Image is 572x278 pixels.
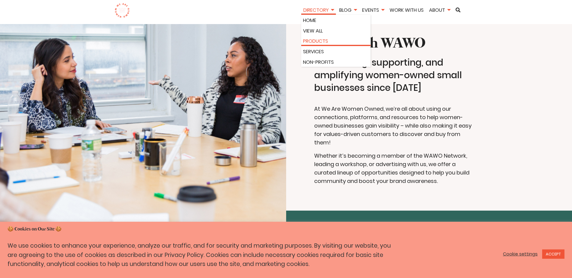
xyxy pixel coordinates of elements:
[301,7,336,14] a: Directory
[503,251,538,257] a: Cookie settings
[303,37,369,45] a: Products
[542,249,564,259] a: ACCEPT
[8,241,397,269] p: We use cookies to enhance your experience, analyze our traffic, and for security and marketing pu...
[115,3,130,18] img: logo
[453,8,463,12] a: Search
[8,226,564,233] h5: 🍪 Cookies on Our Site 🍪
[427,7,452,14] a: About
[337,6,359,15] li: Blog
[387,7,426,14] a: Work With Us
[314,152,473,185] p: Whether it’s becoming a member of the WAWO Network, leading a workshop, or advertising with us, w...
[301,6,336,15] li: Directory
[303,27,369,35] a: View All
[360,7,386,14] a: Events
[427,6,452,15] li: About
[314,34,473,54] h1: Work with WAWO
[303,48,369,56] a: Services
[360,6,386,15] li: Events
[314,105,473,147] p: At We Are Women Owned, we’re all about using our connections, platforms, and resources to help wo...
[303,58,369,66] a: Non-Profits
[314,56,473,94] h4: Discovering, supporting, and amplifying women-owned small businesses since [DATE]
[337,7,359,14] a: Blog
[303,17,369,24] a: Home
